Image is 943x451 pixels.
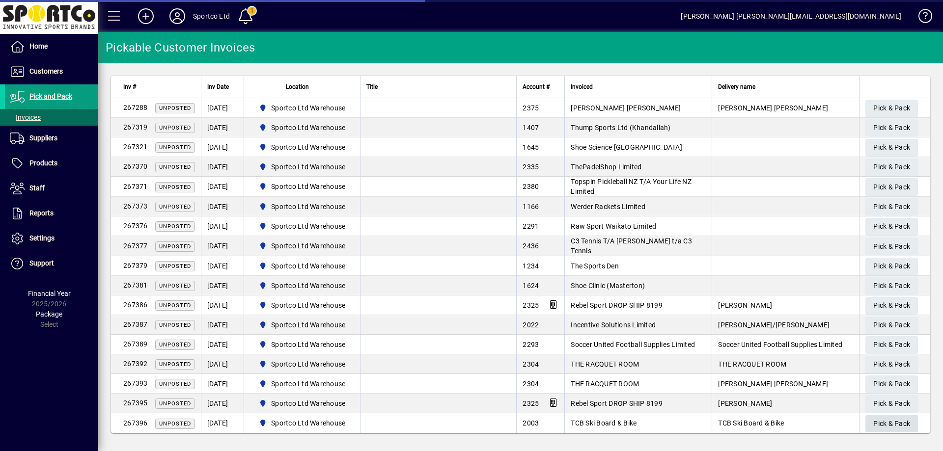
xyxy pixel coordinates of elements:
span: Title [366,81,378,92]
span: 2003 [523,419,539,427]
span: [PERSON_NAME] [PERSON_NAME] [571,104,681,112]
span: Pick & Pack [873,239,910,255]
span: 2304 [523,360,539,368]
span: 1234 [523,262,539,270]
span: Unposted [159,144,191,151]
td: [DATE] [201,335,244,354]
span: Sportco Ltd Warehouse [271,300,345,310]
span: Unposted [159,243,191,250]
span: TCB Ski Board & Bike [571,419,637,427]
button: Pick & Pack [865,100,918,117]
span: Invoiced [571,81,593,92]
a: Invoices [5,109,98,126]
span: 267381 [123,281,148,289]
span: Unposted [159,125,191,131]
span: Sportco Ltd Warehouse [271,320,345,330]
span: Pick & Pack [873,317,910,333]
span: Unposted [159,164,191,170]
span: Sportco Ltd Warehouse [255,299,350,311]
td: [DATE] [201,315,244,335]
span: Rebel Sport DROP SHIP 8199 [571,399,663,407]
span: 2436 [523,242,539,250]
span: Pick & Pack [873,139,910,156]
span: Sportco Ltd Warehouse [255,102,350,114]
span: Incentive Solutions Limited [571,321,656,329]
span: Reports [29,209,54,217]
span: Sportco Ltd Warehouse [255,398,350,409]
span: Sportco Ltd Warehouse [255,161,350,173]
span: Unposted [159,184,191,190]
span: Sportco Ltd Warehouse [271,202,345,212]
span: Account # [523,81,550,92]
a: Settings [5,226,98,251]
td: [DATE] [201,98,244,118]
button: Pick & Pack [865,277,918,295]
td: [DATE] [201,177,244,197]
a: Home [5,34,98,59]
button: Pick & Pack [865,178,918,196]
span: Pick and Pack [29,92,72,100]
span: 267389 [123,340,148,348]
span: Delivery name [718,81,755,92]
span: 2335 [523,163,539,171]
a: Products [5,151,98,176]
span: Sportco Ltd Warehouse [271,103,345,113]
button: Pick & Pack [865,218,918,236]
span: Package [36,310,62,318]
span: Location [286,81,309,92]
span: Unposted [159,105,191,111]
span: Suppliers [29,134,57,142]
span: Unposted [159,283,191,289]
span: Pick & Pack [873,297,910,314]
span: Pick & Pack [873,376,910,392]
span: Inv # [123,81,136,92]
span: Unposted [159,400,191,407]
a: Suppliers [5,126,98,151]
span: Sportco Ltd Warehouse [255,319,350,331]
span: 267370 [123,162,148,170]
span: Sportco Ltd Warehouse [255,260,350,272]
span: 267396 [123,419,148,427]
td: [DATE] [201,137,244,157]
span: 267392 [123,360,148,368]
span: Pick & Pack [873,218,910,235]
span: 1624 [523,282,539,290]
td: [DATE] [201,394,244,413]
span: Raw Sport Waikato Limited [571,222,656,230]
span: 267288 [123,104,148,111]
button: Pick & Pack [865,336,918,354]
span: Sportco Ltd Warehouse [255,280,350,292]
span: 2375 [523,104,539,112]
span: Pick & Pack [873,100,910,116]
span: Sportco Ltd Warehouse [255,141,350,153]
span: Staff [29,184,45,192]
span: Sportco Ltd Warehouse [255,220,350,232]
td: [DATE] [201,216,244,236]
button: Pick & Pack [865,356,918,373]
button: Pick & Pack [865,375,918,393]
span: Soccer United Football Supplies Limited [718,341,842,348]
td: [DATE] [201,118,244,137]
span: C3 Tennis T/A [PERSON_NAME] t/a C3 Tennis [571,237,692,255]
button: Pick & Pack [865,119,918,137]
div: Invoiced [571,81,706,92]
td: [DATE] [201,374,244,394]
span: Sportco Ltd Warehouse [255,181,350,192]
span: 2291 [523,222,539,230]
span: Sportco Ltd Warehouse [255,378,350,390]
span: Unposted [159,381,191,387]
span: Sportco Ltd Warehouse [271,398,345,408]
span: [PERSON_NAME] [PERSON_NAME] [718,380,828,388]
span: Invoices [10,113,41,121]
td: [DATE] [201,295,244,315]
a: Customers [5,59,98,84]
span: 267393 [123,379,148,387]
div: Location [250,81,355,92]
span: 2325 [523,301,539,309]
span: Unposted [159,322,191,328]
div: Sportco Ltd [193,8,230,24]
span: Sportco Ltd Warehouse [271,162,345,172]
span: Soccer United Football Supplies Limited [571,341,695,348]
span: THE RACQUET ROOM [571,360,639,368]
span: Unposted [159,223,191,230]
